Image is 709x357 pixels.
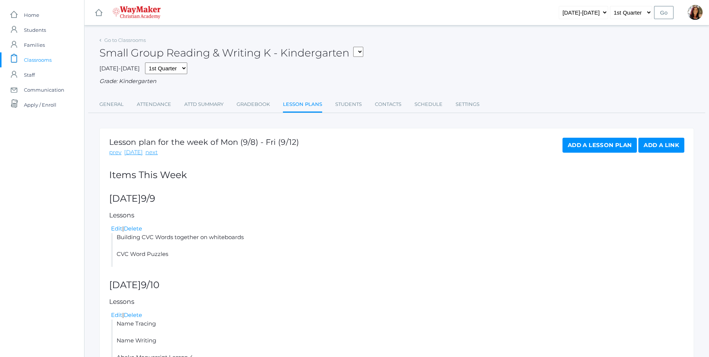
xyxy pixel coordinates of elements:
a: Add a Link [638,138,684,153]
span: Classrooms [24,52,52,67]
span: Home [24,7,39,22]
a: Students [335,97,362,112]
h2: [DATE] [109,280,684,290]
div: Grade: Kindergarten [99,77,694,86]
div: | [111,225,684,233]
a: Go to Classrooms [104,37,146,43]
a: Gradebook [237,97,270,112]
img: waymaker-logo-stack-white-1602f2b1af18da31a5905e9982d058868370996dac5278e84edea6dabf9a3315.png [112,6,161,19]
span: Families [24,37,45,52]
a: [DATE] [124,148,143,157]
div: | [111,311,684,320]
a: prev [109,148,121,157]
span: 9/10 [141,279,160,290]
h1: Lesson plan for the week of Mon (9/8) - Fri (9/12) [109,138,299,146]
h5: Lessons [109,212,684,219]
span: [DATE]-[DATE] [99,65,140,72]
a: Contacts [375,97,401,112]
span: Communication [24,82,64,97]
a: Edit [111,311,122,318]
a: next [145,148,158,157]
span: Students [24,22,46,37]
input: Go [654,6,673,19]
span: 9/9 [141,193,155,204]
a: Schedule [414,97,443,112]
a: Attd Summary [184,97,224,112]
a: Delete [124,311,142,318]
h2: [DATE] [109,193,684,204]
a: Settings [456,97,480,112]
h2: Small Group Reading & Writing K - Kindergarten [99,47,363,59]
a: General [99,97,124,112]
a: Edit [111,225,122,232]
a: Lesson Plans [283,97,322,113]
a: Attendance [137,97,171,112]
h2: Items This Week [109,170,684,180]
li: Building CVC Words together on whiteboards CVC Word Puzzles [111,233,684,267]
span: Staff [24,67,35,82]
a: Delete [124,225,142,232]
a: Add a Lesson Plan [562,138,637,153]
h5: Lessons [109,298,684,305]
span: Apply / Enroll [24,97,56,112]
div: Gina Pecor [688,5,703,20]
